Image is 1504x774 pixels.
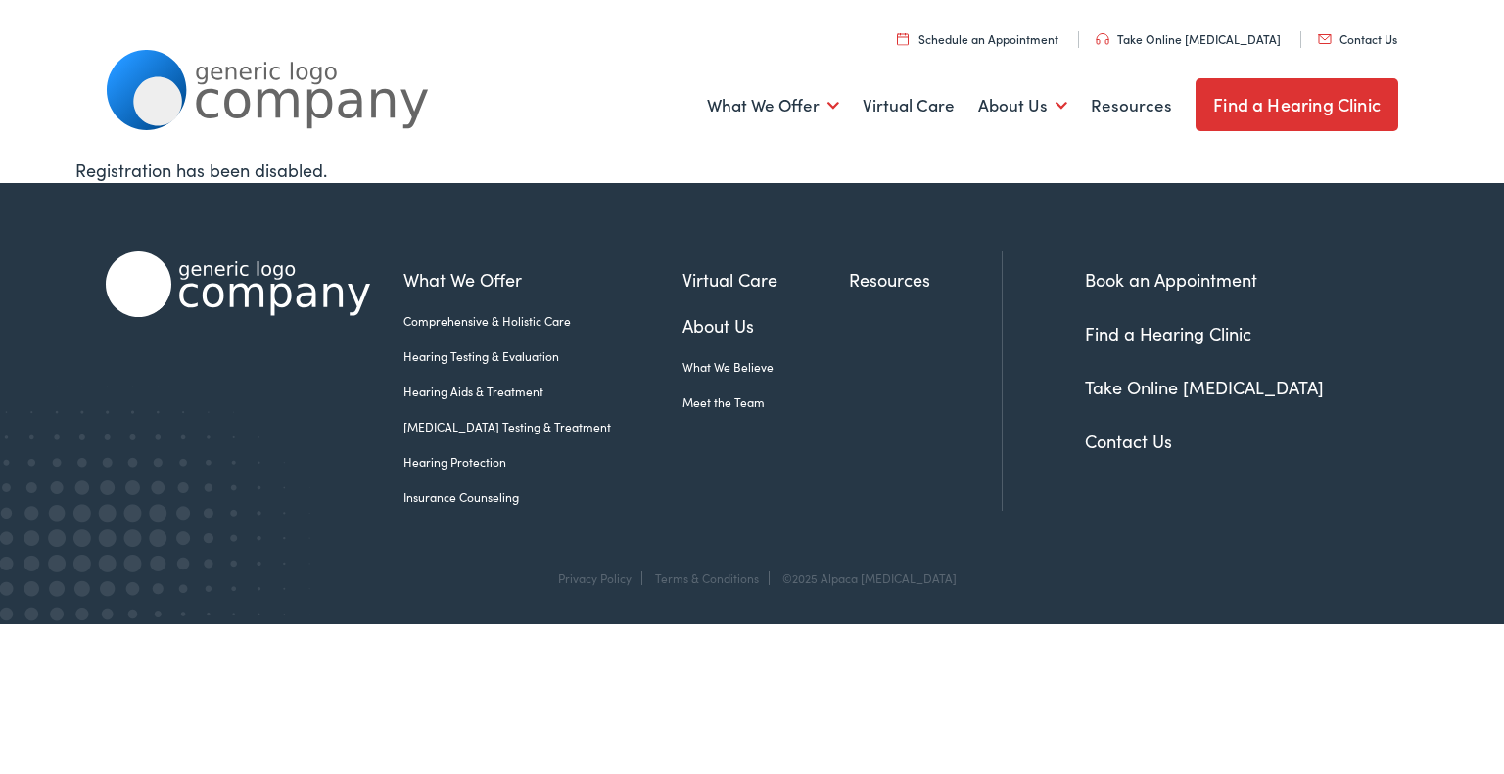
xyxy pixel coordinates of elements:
[403,488,682,506] a: Insurance Counseling
[1318,30,1397,47] a: Contact Us
[1085,267,1257,292] a: Book an Appointment
[106,251,370,317] img: Alpaca Audiology
[403,347,682,365] a: Hearing Testing & Evaluation
[1096,33,1109,45] img: utility icon
[682,266,849,293] a: Virtual Care
[1091,69,1172,142] a: Resources
[863,69,955,142] a: Virtual Care
[1318,34,1332,44] img: utility icon
[558,569,632,586] a: Privacy Policy
[403,453,682,471] a: Hearing Protection
[1085,321,1251,345] a: Find a Hearing Clinic
[682,393,849,411] a: Meet the Team
[1085,429,1172,453] a: Contact Us
[978,69,1067,142] a: About Us
[403,383,682,400] a: Hearing Aids & Treatment
[403,418,682,435] a: [MEDICAL_DATA] Testing & Treatment
[682,312,849,339] a: About Us
[897,32,909,45] img: utility icon
[1085,375,1324,399] a: Take Online [MEDICAL_DATA]
[655,569,759,586] a: Terms & Conditions
[403,312,682,330] a: Comprehensive & Holistic Care
[897,30,1058,47] a: Schedule an Appointment
[773,571,957,585] div: ©2025 Alpaca [MEDICAL_DATA]
[1196,78,1398,131] a: Find a Hearing Clinic
[75,157,1429,183] div: Registration has been disabled.
[1096,30,1281,47] a: Take Online [MEDICAL_DATA]
[707,69,839,142] a: What We Offer
[849,266,1002,293] a: Resources
[682,358,849,376] a: What We Believe
[403,266,682,293] a: What We Offer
